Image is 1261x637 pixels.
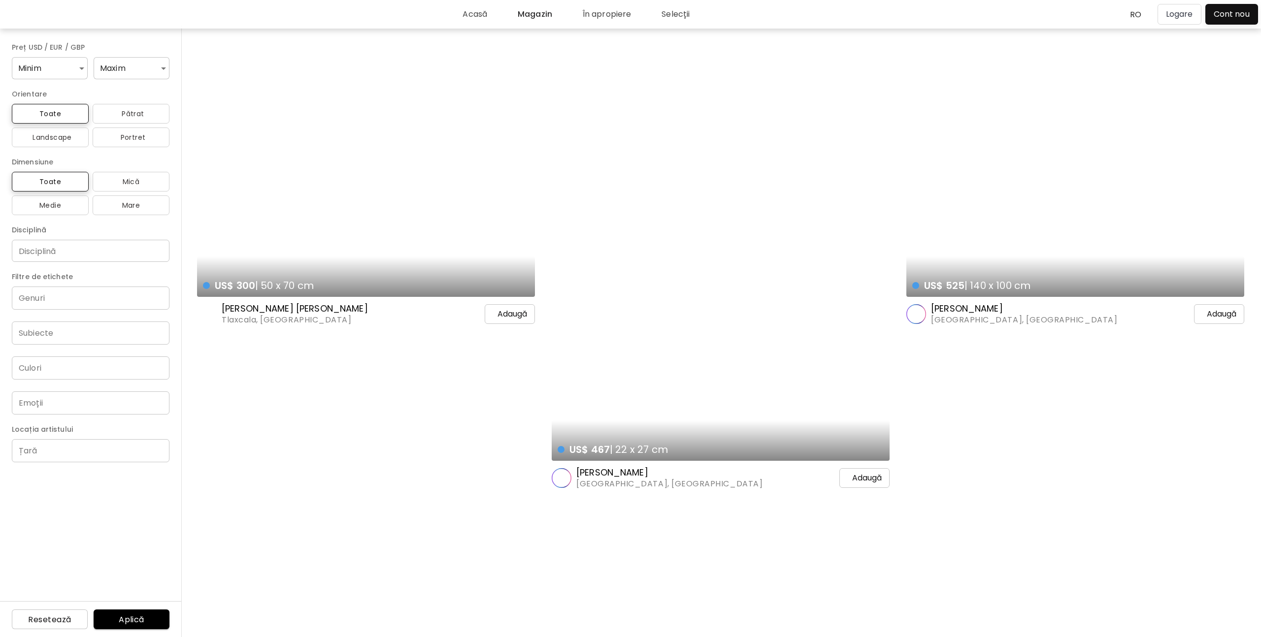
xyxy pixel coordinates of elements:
span: Resetează [20,614,80,625]
button: iconPătrat [93,104,169,124]
h6: [PERSON_NAME] [931,303,1117,315]
p: Logare [1166,8,1193,20]
button: Mare [93,195,169,215]
h6: Dimensiune [12,156,169,168]
button: favorites [511,274,530,294]
a: [PERSON_NAME][GEOGRAPHIC_DATA], [GEOGRAPHIC_DATA]cart-iconAdaugă [552,467,890,489]
a: US$ 467| 22 x 27 cmfavoriteshttps://cdn.kaleido.art/CDN/Artwork/174796/Primary/medium.webp?update... [552,43,890,461]
button: favorites [1221,274,1239,294]
h4: | 140 x 100 cm [912,279,1220,292]
h5: Adaugă [1207,309,1236,319]
a: Selecții [684,8,732,20]
a: US$ 300| 50 x 70 cmfavoriteshttps://cdn.kaleido.art/CDN/Artwork/171422/Primary/medium.webp?update... [197,43,535,297]
div: Maxim [94,57,169,79]
button: iconPortret [93,127,169,147]
span: Mare [100,199,162,211]
h4: | 22 x 27 cm [558,443,865,456]
h5: Adaugă [498,309,527,319]
span: Mică [100,176,162,188]
button: favorites [866,438,885,458]
span: Medie [20,199,81,211]
a: Magazin [539,8,595,20]
a: [PERSON_NAME] [PERSON_NAME]Tlaxcala, [GEOGRAPHIC_DATA]cart-iconAdaugă [197,303,535,325]
h6: Orientare [12,88,169,100]
h6: Preț USD / EUR / GBP [12,41,169,53]
button: Mică [93,172,169,191]
button: Medie [12,195,89,215]
h5: Adaugă [852,473,882,483]
img: arrow down [1139,10,1150,19]
span: Toate [20,176,81,188]
h6: [PERSON_NAME] [PERSON_NAME] [222,303,368,315]
button: Logare [1158,4,1201,25]
div: Minim [12,57,88,79]
h6: Locația artistului [12,423,169,435]
span: US$ 525 [924,279,964,292]
button: cart-iconAdaugă [1182,304,1244,324]
h6: Disciplină [12,224,169,236]
a: US$ 525| 140 x 100 cmfavoriteshttps://cdn.kaleido.art/CDN/Artwork/171928/Primary/medium.webp?upda... [906,43,1244,297]
h4: | 50 x 70 cm [203,279,511,292]
button: Aplică [94,609,169,629]
h6: Acasă [501,10,526,18]
a: [PERSON_NAME][GEOGRAPHIC_DATA], [GEOGRAPHIC_DATA]cart-iconAdaugă [906,303,1244,325]
h6: [PERSON_NAME] [576,467,763,478]
h6: Selecții [700,10,729,18]
a: Logare [1158,4,1205,25]
div: RO [1121,6,1139,23]
img: cart-icon [1190,308,1202,320]
img: icon [113,133,121,141]
h6: În apropiere [621,10,669,18]
a: În apropiere [604,8,673,20]
button: Resetează [12,609,88,629]
h6: Filtre de etichete [12,271,169,283]
span: Toate [20,108,81,120]
span: [GEOGRAPHIC_DATA], [GEOGRAPHIC_DATA] [931,315,1117,325]
button: Toate [12,172,89,191]
img: info [55,157,65,167]
span: Tlaxcala, [GEOGRAPHIC_DATA] [222,315,368,325]
img: cart-icon [835,472,847,484]
span: Landscape [20,131,81,143]
span: Aplică [101,614,162,625]
button: cart-iconAdaugă [828,468,890,488]
img: icon [114,110,122,118]
span: [GEOGRAPHIC_DATA], [GEOGRAPHIC_DATA] [576,478,763,489]
h6: Magazin [556,10,591,18]
button: cart-iconAdaugă [473,304,535,324]
img: icon [25,133,33,141]
span: US$ 467 [569,443,610,456]
span: Pătrat [100,108,162,120]
a: Cont nou [1205,4,1258,25]
span: Portret [100,131,162,143]
span: US$ 300 [215,279,255,292]
button: Toate [12,104,89,124]
img: cart-icon [481,308,493,320]
button: iconLandscape [12,127,89,147]
a: Acasă [485,8,530,20]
